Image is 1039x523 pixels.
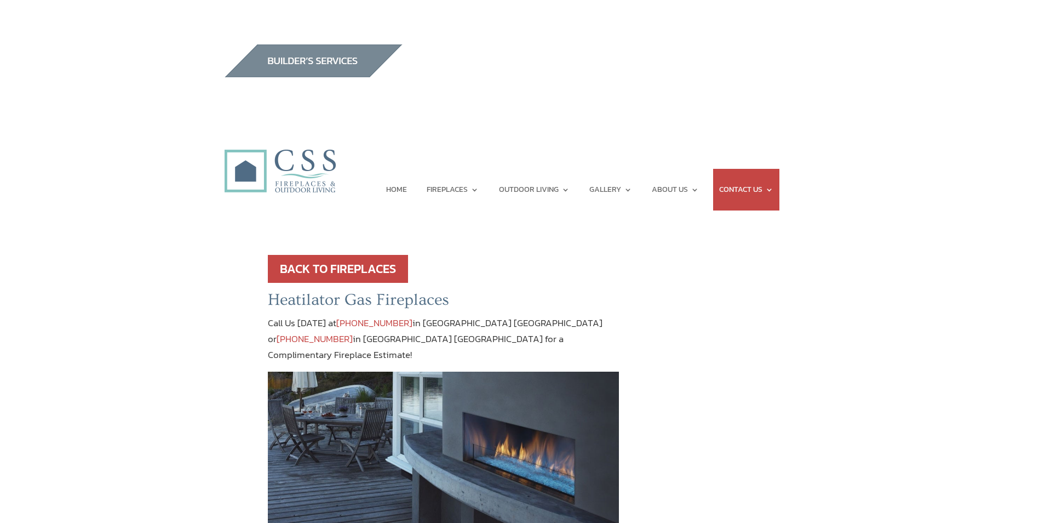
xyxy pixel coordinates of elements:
a: GALLERY [589,169,632,211]
a: ABOUT US [652,169,699,211]
a: OUTDOOR LIVING [499,169,570,211]
a: FIREPLACES [427,169,479,211]
a: HOME [386,169,407,211]
a: [PHONE_NUMBER] [277,332,353,346]
img: CSS Fireplaces & Outdoor Living (Formerly Construction Solutions & Supply)- Jacksonville Ormond B... [224,119,336,198]
a: CONTACT US [719,169,773,211]
img: builders_btn [224,44,403,77]
h2: Heatilator Gas Fireplaces [268,290,619,315]
a: builder services construction supply [224,67,403,81]
a: BACK TO FIREPLACES [268,255,408,283]
a: [PHONE_NUMBER] [336,316,412,330]
p: Call Us [DATE] at in [GEOGRAPHIC_DATA] [GEOGRAPHIC_DATA] or in [GEOGRAPHIC_DATA] [GEOGRAPHIC_DATA... [268,315,619,372]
